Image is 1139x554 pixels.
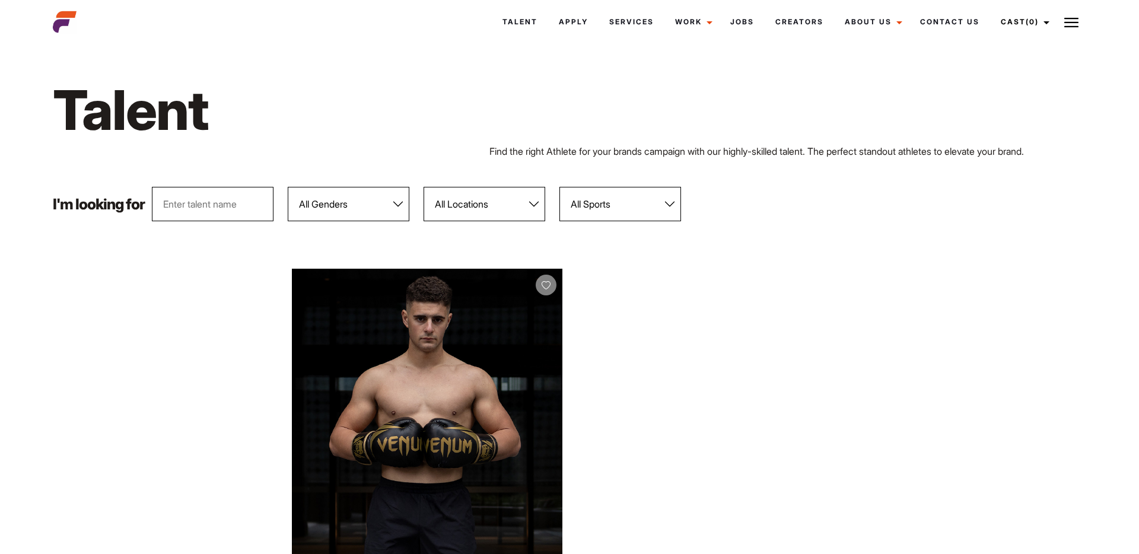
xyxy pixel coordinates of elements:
a: Cast(0) [990,6,1057,38]
a: Apply [548,6,599,38]
h1: Talent [53,76,650,144]
a: Services [599,6,664,38]
a: Work [664,6,720,38]
p: Find the right Athlete for your brands campaign with our highly-skilled talent. The perfect stand... [489,144,1086,158]
a: Contact Us [909,6,990,38]
a: About Us [834,6,909,38]
a: Talent [492,6,548,38]
input: Enter talent name [152,187,273,221]
span: (0) [1026,17,1039,26]
a: Creators [765,6,834,38]
p: I'm looking for [53,197,145,212]
img: cropped-aefm-brand-fav-22-square.png [53,10,77,34]
img: Burger icon [1064,15,1078,30]
a: Jobs [720,6,765,38]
